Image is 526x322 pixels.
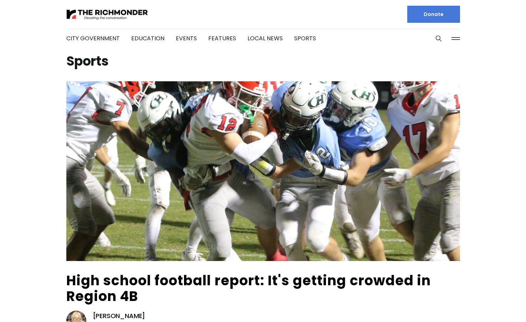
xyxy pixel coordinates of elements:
iframe: portal-trigger [465,287,526,322]
img: The Richmonder [66,8,148,21]
a: City Government [66,34,120,42]
a: Events [176,34,197,42]
a: High school football report: It's getting crowded in Region 4B [66,271,431,306]
a: Education [131,34,164,42]
h1: Sports [66,56,460,67]
a: [PERSON_NAME] [93,312,145,320]
img: High school football report: It's getting crowded in Region 4B [66,81,460,261]
a: Donate [407,6,460,23]
a: Features [208,34,236,42]
a: Local News [247,34,283,42]
button: Search this site [433,33,444,44]
a: Sports [294,34,316,42]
